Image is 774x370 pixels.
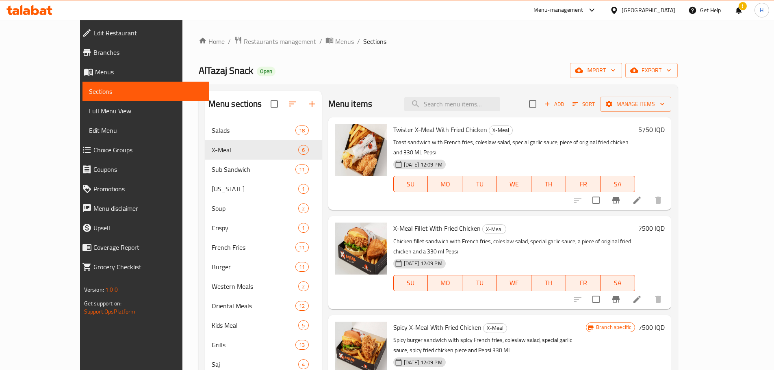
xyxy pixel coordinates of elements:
span: Choice Groups [93,145,203,155]
div: Crispy [212,223,299,233]
span: Spicy X-Meal With Fried Chicken [393,321,481,333]
div: items [295,164,308,174]
span: [DATE] 12:09 PM [401,359,446,366]
button: delete [648,290,668,309]
span: TU [466,277,494,289]
span: Version: [84,284,104,295]
p: Toast sandwich with French fries, coleslaw salad, special garlic sauce, piece of original fried c... [393,137,635,158]
img: Twister X-Meal With Fried Chicken [335,124,387,176]
span: WE [500,277,528,289]
span: TH [535,277,563,289]
h6: 7500 IQD [638,322,665,333]
a: Full Menu View [82,101,209,121]
span: [DATE] 12:09 PM [401,161,446,169]
h2: Menu items [328,98,373,110]
a: Promotions [76,179,209,199]
button: TH [531,176,566,192]
div: items [298,145,308,155]
button: Manage items [600,97,671,112]
div: [US_STATE]1 [205,179,322,199]
span: SU [397,178,425,190]
p: Spicy burger sandwich with spicy French fries, coleslaw salad, special garlic sauce, spicy fried ... [393,335,586,355]
span: [US_STATE] [212,184,299,194]
span: Twister X-Meal With Fried Chicken [393,123,487,136]
a: Coupons [76,160,209,179]
div: items [298,281,308,291]
span: Restaurants management [244,37,316,46]
div: X-Meal [483,323,507,333]
div: items [295,301,308,311]
span: [DATE] 12:09 PM [401,260,446,267]
button: MO [428,275,462,291]
div: items [295,125,308,135]
button: SU [393,176,428,192]
span: Add item [541,98,567,110]
div: items [298,184,308,194]
span: Oriental Meals [212,301,296,311]
li: / [228,37,231,46]
span: X-Meal [212,145,299,155]
span: WE [500,178,528,190]
span: FR [569,178,597,190]
div: French Fries11 [205,238,322,257]
span: Sort [572,100,595,109]
div: Saj [212,359,299,369]
h6: 5750 IQD [638,124,665,135]
div: Menu-management [533,5,583,15]
h2: Menu sections [208,98,262,110]
button: FR [566,176,601,192]
span: SA [604,277,632,289]
div: X-Meal6 [205,140,322,160]
a: Choice Groups [76,140,209,160]
div: Burger11 [205,257,322,277]
button: TU [462,275,497,291]
span: Coverage Report [93,242,203,252]
button: Branch-specific-item [606,190,626,210]
span: 1 [299,185,308,193]
span: Full Menu View [89,106,203,116]
span: TU [466,178,494,190]
a: Coverage Report [76,238,209,257]
span: Soup [212,203,299,213]
span: X-Meal [483,323,507,333]
div: Kids Meal5 [205,316,322,335]
span: Grills [212,340,296,350]
span: Manage items [607,99,665,109]
li: / [357,37,360,46]
button: delete [648,190,668,210]
button: TH [531,275,566,291]
span: Salads [212,125,296,135]
a: Menu disclaimer [76,199,209,218]
a: Branches [76,43,209,62]
div: Kentucky [212,184,299,194]
h6: 7500 IQD [638,223,665,234]
span: 2 [299,283,308,290]
span: Coupons [93,164,203,174]
input: search [404,97,500,111]
div: [GEOGRAPHIC_DATA] [622,6,675,15]
span: Upsell [93,223,203,233]
span: 11 [296,244,308,251]
span: SU [397,277,425,289]
span: SA [604,178,632,190]
span: Select to update [588,291,605,308]
span: X-Meal [483,225,506,234]
span: FR [569,277,597,289]
span: 1 [299,224,308,232]
div: Grills13 [205,335,322,355]
span: Kids Meal [212,320,299,330]
span: Sections [89,87,203,96]
button: Branch-specific-item [606,290,626,309]
div: items [295,242,308,252]
a: Edit Menu [82,121,209,140]
span: X-Meal [489,125,512,135]
span: 1.0.0 [105,284,118,295]
span: Menus [335,37,354,46]
a: Edit menu item [632,195,642,205]
div: items [298,359,308,369]
button: SA [601,176,635,192]
span: Menu disclaimer [93,203,203,213]
div: items [298,320,308,330]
